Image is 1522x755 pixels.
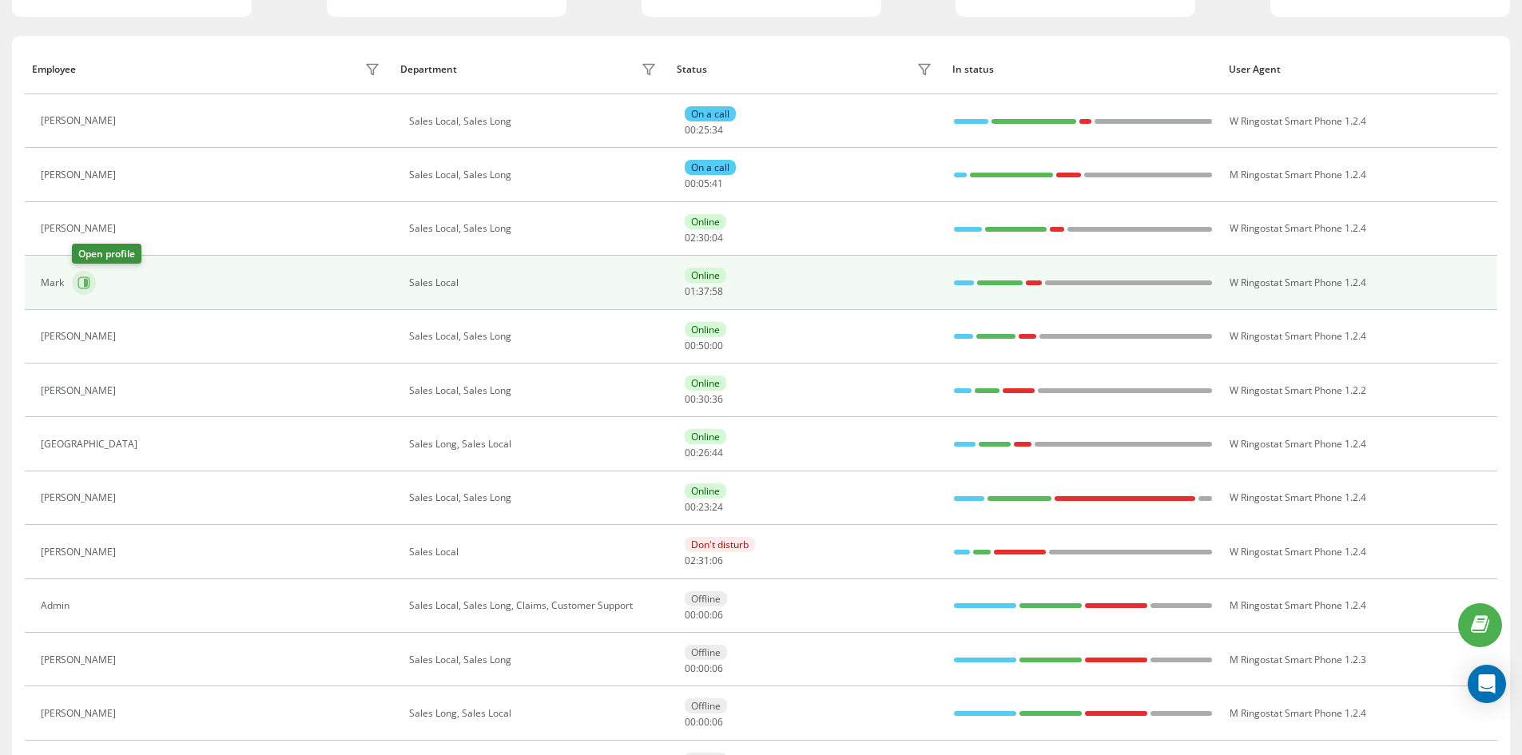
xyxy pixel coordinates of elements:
div: : : [685,502,723,513]
div: : : [685,125,723,136]
span: W Ringostat Smart Phone 1.2.4 [1230,545,1366,558]
span: 00 [698,662,709,675]
span: 00 [685,123,696,137]
span: W Ringostat Smart Phone 1.2.4 [1230,437,1366,451]
span: 01 [685,284,696,298]
span: 36 [712,392,723,406]
div: [PERSON_NAME] [41,331,120,342]
span: 23 [698,500,709,514]
span: 00 [685,715,696,729]
span: M Ringostat Smart Phone 1.2.4 [1230,168,1366,181]
span: 06 [712,608,723,622]
div: Employee [32,64,76,75]
span: W Ringostat Smart Phone 1.2.4 [1230,329,1366,343]
div: Sales Local, Sales Long, Claims, Customer Support [409,600,661,611]
div: [PERSON_NAME] [41,115,120,126]
span: 02 [685,231,696,244]
div: [PERSON_NAME] [41,654,120,666]
div: [PERSON_NAME] [41,708,120,719]
div: In status [952,64,1214,75]
span: 00 [685,339,696,352]
span: 34 [712,123,723,137]
div: Admin [41,600,74,611]
div: : : [685,394,723,405]
span: 04 [712,231,723,244]
div: Open Intercom Messenger [1468,665,1506,703]
span: 31 [698,554,709,567]
span: W Ringostat Smart Phone 1.2.2 [1230,383,1366,397]
span: 00 [685,446,696,459]
span: M Ringostat Smart Phone 1.2.4 [1230,706,1366,720]
div: : : [685,447,723,459]
div: Sales Local, Sales Long [409,492,661,503]
div: [PERSON_NAME] [41,169,120,181]
div: : : [685,555,723,566]
div: Online [685,268,726,283]
span: 50 [698,339,709,352]
div: On a call [685,106,736,121]
span: M Ringostat Smart Phone 1.2.3 [1230,653,1366,666]
div: [GEOGRAPHIC_DATA] [41,439,141,450]
span: 44 [712,446,723,459]
div: Sales Local, Sales Long [409,654,661,666]
span: 25 [698,123,709,137]
div: Open profile [72,244,141,264]
div: Don't disturb [685,537,755,552]
span: 26 [698,446,709,459]
span: 30 [698,231,709,244]
div: Online [685,214,726,229]
span: 02 [685,554,696,567]
div: Sales Long, Sales Local [409,708,661,719]
span: 06 [712,715,723,729]
div: Offline [685,645,727,660]
div: : : [685,232,723,244]
div: Sales Long, Sales Local [409,439,661,450]
div: Offline [685,698,727,713]
div: : : [685,610,723,621]
span: 06 [712,662,723,675]
div: [PERSON_NAME] [41,385,120,396]
div: Sales Local, Sales Long [409,116,661,127]
div: Offline [685,591,727,606]
span: 41 [712,177,723,190]
div: Sales Local [409,546,661,558]
div: [PERSON_NAME] [41,546,120,558]
span: 00 [685,500,696,514]
span: 00 [685,662,696,675]
span: 00 [685,608,696,622]
div: Mark [41,277,68,288]
div: Online [685,376,726,391]
span: W Ringostat Smart Phone 1.2.4 [1230,114,1366,128]
span: 05 [698,177,709,190]
div: Sales Local, Sales Long [409,331,661,342]
span: 00 [698,608,709,622]
div: : : [685,663,723,674]
div: Sales Local, Sales Long [409,223,661,234]
span: M Ringostat Smart Phone 1.2.4 [1230,598,1366,612]
span: W Ringostat Smart Phone 1.2.4 [1230,276,1366,289]
div: Online [685,483,726,499]
div: User Agent [1229,64,1490,75]
div: Status [677,64,707,75]
div: Sales Local [409,277,661,288]
div: : : [685,178,723,189]
div: : : [685,286,723,297]
div: On a call [685,160,736,175]
span: 00 [685,392,696,406]
div: : : [685,340,723,352]
span: 06 [712,554,723,567]
div: Online [685,429,726,444]
span: 30 [698,392,709,406]
span: 37 [698,284,709,298]
span: 00 [712,339,723,352]
div: Online [685,322,726,337]
span: 00 [698,715,709,729]
span: 00 [685,177,696,190]
div: [PERSON_NAME] [41,223,120,234]
div: Department [400,64,457,75]
span: W Ringostat Smart Phone 1.2.4 [1230,491,1366,504]
div: [PERSON_NAME] [41,492,120,503]
span: 58 [712,284,723,298]
div: : : [685,717,723,728]
span: W Ringostat Smart Phone 1.2.4 [1230,221,1366,235]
